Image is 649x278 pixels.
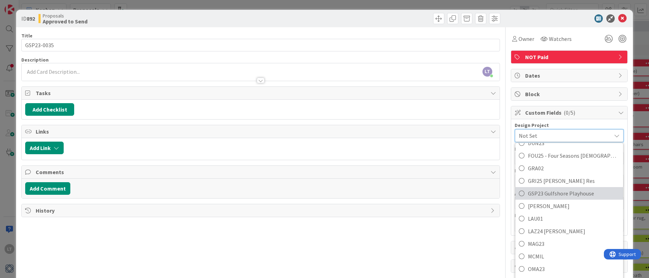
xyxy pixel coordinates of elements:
a: LAU01 [515,212,623,225]
label: Document # [515,146,542,152]
span: Links [36,127,487,136]
span: Comments [36,168,487,176]
b: Approved to Send [43,19,87,24]
button: Add Comment [25,182,70,195]
span: NOT Paid [525,53,615,61]
span: LAU01 [528,213,620,224]
span: DUN23 [528,138,620,148]
a: DUN23 [515,137,623,149]
span: Block [525,90,615,98]
span: Owner [519,35,534,43]
b: 892 [27,15,35,22]
span: Watchers [549,35,572,43]
span: MCMIL [528,251,620,262]
label: Amount [515,191,533,197]
span: OMA23 [528,264,620,274]
span: ( 0/5 ) [564,109,575,116]
a: LAZ24 [PERSON_NAME] [515,225,623,237]
a: MAG23 [515,237,623,250]
input: type card name here... [21,39,500,51]
span: Support [15,1,32,9]
span: FOU25 - Four Seasons [DEMOGRAPHIC_DATA] [528,150,620,161]
a: MCMIL [515,250,623,263]
button: Add Link [25,142,64,154]
a: OMA23 [515,263,623,275]
span: Proposals [43,13,87,19]
span: ID [21,14,35,23]
span: LT [482,67,492,77]
span: [PERSON_NAME] [528,201,620,211]
label: Title [21,33,33,39]
a: FOU25 - Four Seasons [DEMOGRAPHIC_DATA] [515,149,623,162]
div: Document Date [515,168,624,173]
a: [PERSON_NAME] [515,200,623,212]
span: GRI25 [PERSON_NAME] Res [528,176,620,186]
span: Custom Fields [525,108,615,117]
a: GRI25 [PERSON_NAME] Res [515,174,623,187]
span: Dates [525,71,615,80]
span: GSP23 Gulfshore Playhouse [528,188,620,199]
span: Not Set [519,131,608,141]
span: History [36,206,487,215]
a: GRA02 [515,162,623,174]
span: MAG23 [528,238,620,249]
span: LAZ24 [PERSON_NAME] [528,226,620,236]
a: GSP23 Gulfshore Playhouse [515,187,623,200]
span: Tasks [36,89,487,97]
div: Document Link [515,213,624,218]
button: Add Checklist [25,103,74,116]
div: Design Project [515,123,624,128]
span: GRA02 [528,163,620,173]
span: Description [21,57,49,63]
